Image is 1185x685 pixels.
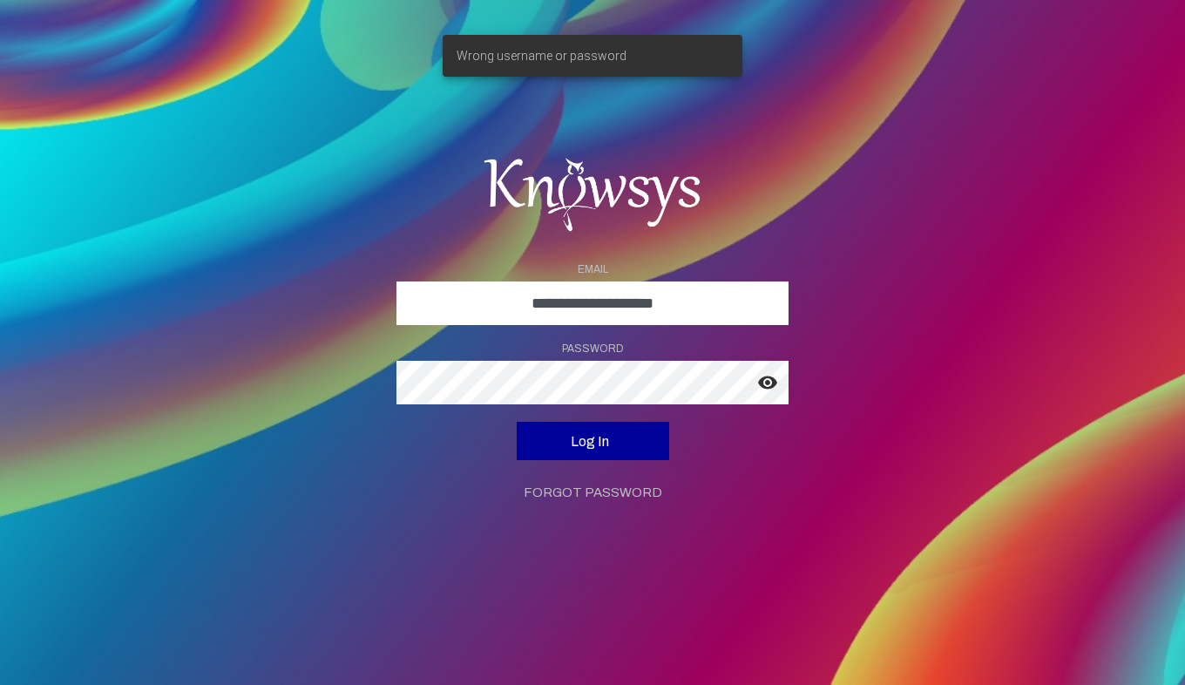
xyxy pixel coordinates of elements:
[524,485,662,499] a: Forgot Password
[517,422,669,460] button: Log In
[396,338,789,359] p: PASSWORD
[757,372,778,393] span: visibility
[457,47,626,64] span: Wrong username or password
[396,259,789,280] p: EMAIL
